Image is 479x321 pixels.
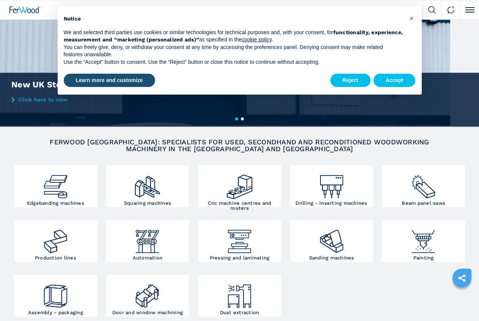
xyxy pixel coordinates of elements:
h3: Edgebanding machines [27,201,84,206]
h2: Notice [64,15,404,23]
h3: Cnc machine centres and routers [200,201,279,210]
h3: Automation [133,255,163,260]
img: aspirazione_1.png [226,277,253,310]
a: Assembly - packaging [14,275,97,316]
img: squadratrici_2.png [133,167,161,201]
a: Automation [106,220,189,262]
h3: Dust extraction [220,310,259,315]
img: Contact us [447,6,455,14]
img: bordatrici_1.png [42,167,69,201]
h3: Beam panel saws [402,201,445,206]
a: Pressing and laminating [198,220,281,262]
a: sharethis [452,269,471,288]
button: Learn more and customize [64,74,155,87]
img: automazione.png [133,222,161,255]
img: centro_di_lavoro_cnc_2.png [226,167,253,201]
img: lavorazione_porte_finestre_2.png [133,277,161,310]
p: We and selected third parties use cookies or similar technologies for technical purposes and, wit... [64,29,404,44]
a: Beam panel saws [382,165,465,207]
h3: Assembly - packaging [28,310,83,315]
span: × [409,14,414,23]
p: Use the “Accept” button to consent. Use the “Reject” button or close this notice to continue with... [64,59,404,66]
a: Cnc machine centres and routers [198,165,281,207]
strong: functionality, experience, measurement and “marketing (personalized ads)” [64,29,403,43]
img: verniciatura_1.png [410,222,437,255]
a: Door and window machining [106,275,189,316]
a: cookie policy [242,36,272,43]
h3: Door and window machining [112,310,183,315]
h3: Squaring machines [124,201,171,206]
button: Click to toggle menu [460,0,479,19]
img: sezionatrici_2.png [410,167,437,201]
button: 2 [241,117,244,120]
img: Ferwood [9,6,41,13]
h3: Drilling - inserting machines [295,201,367,206]
a: Painting [382,220,465,262]
img: montaggio_imballaggio_2.png [42,277,69,310]
a: Edgebanding machines [14,165,97,207]
h3: Painting [413,255,434,260]
a: Drilling - inserting machines [290,165,373,207]
img: foratrici_inseritrici_2.png [318,167,346,201]
h3: Production lines [35,255,76,260]
h3: Sanding machines [309,255,354,260]
button: 1 [235,117,238,120]
h3: Pressing and laminating [210,255,270,260]
img: linee_di_produzione_2.png [42,222,69,255]
p: You can freely give, deny, or withdraw your consent at any time by accessing the preferences pane... [64,44,404,59]
img: Search [428,6,436,14]
a: Sanding machines [290,220,373,262]
a: Dust extraction [198,275,281,316]
button: Reject [330,74,371,87]
button: Accept [374,74,416,87]
button: Close this notice [406,12,418,24]
img: levigatrici_2.png [318,222,346,255]
a: Production lines [14,220,97,262]
a: Squaring machines [106,165,189,207]
h2: FERWOOD [GEOGRAPHIC_DATA]: SPECIALISTS FOR USED, SECONDHAND AND RECONDITIONED WOODWORKING MACHINE... [33,139,447,152]
img: pressa-strettoia.png [226,222,253,255]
